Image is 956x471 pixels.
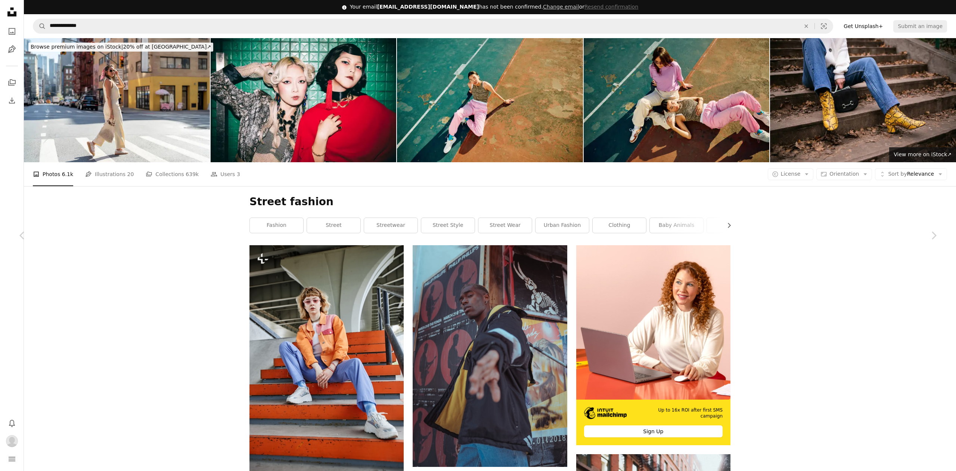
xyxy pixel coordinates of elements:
[543,4,579,10] a: Change email
[911,200,956,271] a: Next
[894,151,952,157] span: View more on iStock ↗
[768,168,814,180] button: License
[584,407,627,419] img: file-1690386555781-336d1949dad1image
[4,24,19,39] a: Photos
[839,20,887,32] a: Get Unsplash+
[4,75,19,90] a: Collections
[249,195,730,209] h1: Street fashion
[24,38,218,56] a: Browse premium images on iStock|20% off at [GEOGRAPHIC_DATA]↗
[33,19,833,34] form: Find visuals sitewide
[816,168,872,180] button: Orientation
[350,3,639,11] div: Your email has not been confirmed.
[888,170,934,178] span: Relevance
[31,44,211,50] span: 20% off at [GEOGRAPHIC_DATA] ↗
[4,416,19,431] button: Notifications
[364,218,418,233] a: streetwear
[237,170,240,178] span: 3
[707,218,760,233] a: human
[85,162,134,186] a: Illustrations 20
[4,452,19,467] button: Menu
[127,170,134,178] span: 20
[584,425,723,437] div: Sign Up
[584,3,638,11] button: Resend confirmation
[478,218,532,233] a: street wear
[722,218,730,233] button: scroll list to the right
[576,245,730,445] a: Up to 16x ROI after first SMS campaignSign Up
[4,434,19,449] button: Profile
[413,353,567,359] a: man wearing jacket near wall in room
[413,245,567,467] img: man wearing jacket near wall in room
[6,435,18,447] img: Avatar of user Jorden Hebenton
[211,38,397,162] img: asian girl
[307,218,360,233] a: street
[211,162,240,186] a: Users 3
[584,38,770,162] img: Relaxed Afternoon Hangout with Gen Z Friends at the Skate Park
[249,357,404,364] a: Vertical portrait of young carefree woman wearing colorful street style fashion outdoors in urban...
[4,42,19,57] a: Illustrations
[536,218,589,233] a: urban fashion
[815,19,833,33] button: Visual search
[31,44,123,50] span: Browse premium images on iStock |
[543,4,638,10] span: or
[186,170,199,178] span: 639k
[593,218,646,233] a: clothing
[638,407,723,420] span: Up to 16x ROI after first SMS campaign
[889,147,956,162] a: View more on iStock↗
[250,218,303,233] a: fashion
[875,168,947,180] button: Sort byRelevance
[888,171,907,177] span: Sort by
[146,162,199,186] a: Collections 639k
[24,38,210,162] img: Portrait of Luxury Modern Woman in New York City
[770,38,956,162] img: Street Style Details
[421,218,475,233] a: street style
[829,171,859,177] span: Orientation
[397,38,583,162] img: Relaxed Afternoon Hangout with Gen Z Friends at the Skate Park
[650,218,703,233] a: baby animals
[893,20,947,32] button: Submit an image
[377,4,479,10] span: [EMAIL_ADDRESS][DOMAIN_NAME]
[576,245,730,400] img: file-1722962837469-d5d3a3dee0c7image
[4,93,19,108] a: Download History
[798,19,814,33] button: Clear
[781,171,801,177] span: License
[33,19,46,33] button: Search Unsplash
